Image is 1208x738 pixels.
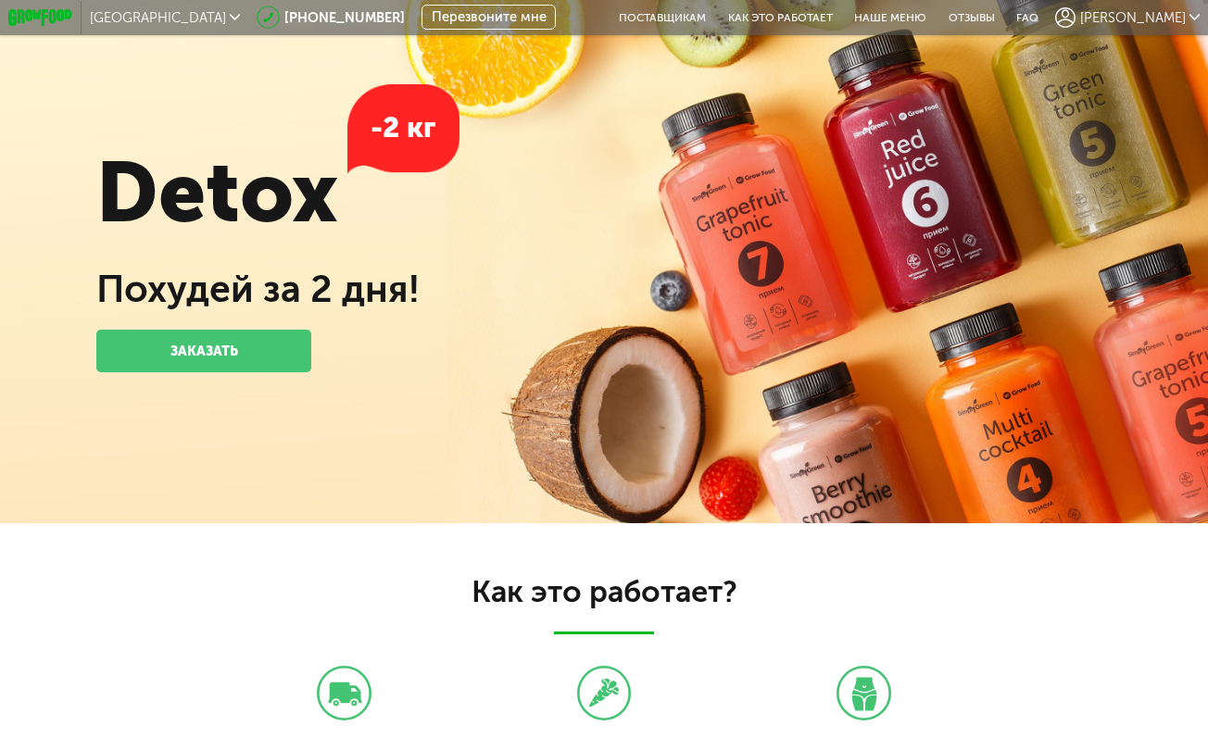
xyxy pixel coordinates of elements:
img: 5cb652d13583b.svg [577,666,632,720]
img: 5cb652d43b975.svg [837,666,891,720]
div: Похудей за 2 дня! [96,269,420,311]
div: Detox [96,143,420,244]
button: Перезвоните мне [422,5,556,30]
img: 5cb652ce759dc.svg [317,666,371,720]
span: -2 кг [371,110,435,144]
a: [PHONE_NUMBER] [284,9,405,26]
span: [GEOGRAPHIC_DATA] [90,9,226,26]
span: [PERSON_NAME] [1080,9,1186,26]
span: Как это работает? [472,573,737,609]
a: ЗАКАЗАТЬ [96,330,311,371]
